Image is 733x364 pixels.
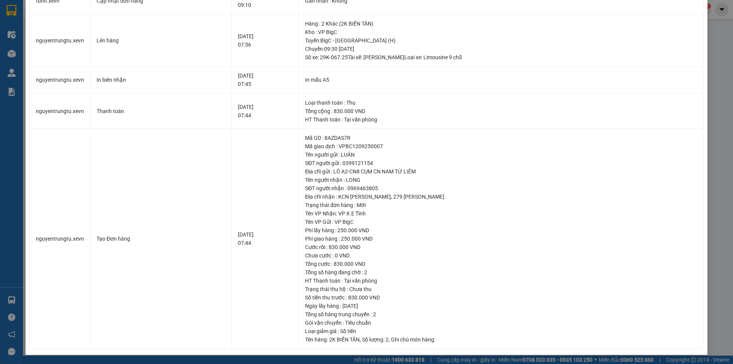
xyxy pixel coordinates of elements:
div: Lên hàng [97,36,225,45]
div: [DATE] 07:45 [238,71,293,88]
span: 2 [386,336,389,343]
div: Tổng cước : 830.000 VND [305,260,697,268]
div: HT Thanh toán : Tại văn phòng [305,277,697,285]
div: Trạng thái đơn hàng : Mới [305,201,697,209]
div: Loại giảm giá : Số tiền [305,327,697,335]
div: Ngày lấy hàng : [DATE] [305,302,697,310]
div: SĐT người gửi : 0399121154 [305,159,697,167]
div: Tạo Đơn hàng [97,235,225,243]
div: Cước rồi : 830.000 VND [305,243,697,251]
div: Tên VP Nhận: VP X.E Tỉnh [305,209,697,218]
div: Phí giao hàng : 250.000 VND [305,235,697,243]
td: nguyentrungtu.xevn [30,94,90,129]
div: SĐT người nhận : 0969463805 [305,184,697,193]
div: In mẫu A5 [305,76,697,84]
div: [DATE] 07:56 [238,32,293,49]
div: HT Thanh toán : Tại văn phòng [305,115,697,124]
div: Mã giao dịch : VPBC1209250007 [305,142,697,150]
div: Tên VP Gửi : VP BigC [305,218,697,226]
div: In biên nhận [97,76,225,84]
div: Thanh toán [97,107,225,115]
div: Hàng : 2 Khác (2K BIẾN TẦN) [305,19,697,28]
div: Tổng cộng : 830.000 VND [305,107,697,115]
span: 2K BIẾN TẦN [329,336,360,343]
div: Phí lấy hàng : 250.000 VND [305,226,697,235]
td: nguyentrungtu.xevn [30,66,90,94]
div: Kho : VP BigC [305,28,697,36]
div: Địa chỉ gửi : LÔ A2-CN8 CỤM CN NAM TỪ LIÊM [305,167,697,176]
td: nguyentrungtu.xevn [30,129,90,349]
div: Tổng số hàng đang chờ : 2 [305,268,697,277]
td: nguyentrungtu.xevn [30,15,90,67]
div: [DATE] 07:44 [238,103,293,120]
div: Tuyến : BigC - [GEOGRAPHIC_DATA] (H) Chuyến: 09:30 [DATE] Số xe: 29K-067.25 Tài xế: [PERSON_NAME]... [305,36,697,61]
div: Tên người gửi : LUÂN [305,150,697,159]
div: [DATE] 07:44 [238,230,293,247]
div: Loại thanh toán : Thu [305,99,697,107]
div: Tổng số hàng trung chuyển : 2 [305,310,697,319]
div: Tên hàng: , Số lượng: , Ghi chú món hàng: [305,335,697,344]
div: Số tiền thu trước : 830.000 VND [305,293,697,302]
div: Địa chỉ nhận : KCN [PERSON_NAME], 279 [PERSON_NAME] [305,193,697,201]
div: Trạng thái thu hộ : Chưa thu [305,285,697,293]
div: Tên người nhận : LONG [305,176,697,184]
div: Mã GD : 8AZDAS7R [305,134,697,142]
div: Chưa cước : 0 VND [305,251,697,260]
div: Gói vận chuyển : Tiêu chuẩn [305,319,697,327]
